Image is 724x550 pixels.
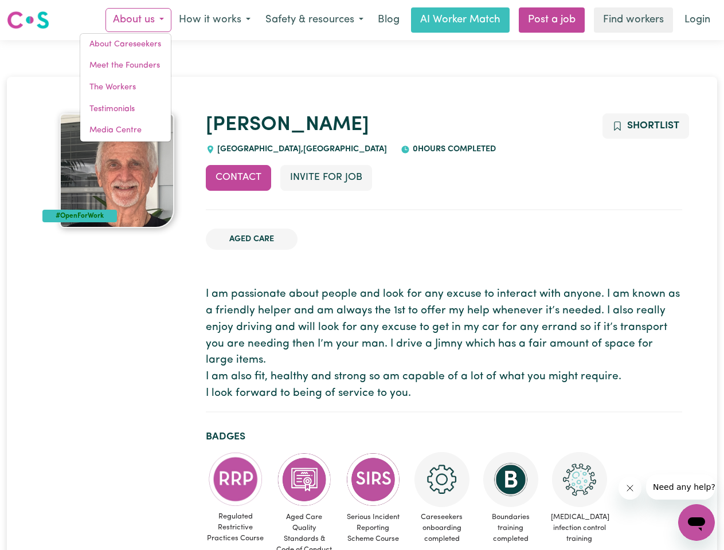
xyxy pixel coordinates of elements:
[206,286,682,402] p: I am passionate about people and look for any excuse to interact with anyone. I am known as a fri...
[481,507,541,549] span: Boundaries training completed
[7,8,69,17] span: Need any help?
[80,34,171,56] a: About Careseekers
[627,121,679,131] span: Shortlist
[208,452,263,506] img: CS Academy: Regulated Restrictive Practices course completed
[280,165,372,190] button: Invite for Job
[80,99,171,120] a: Testimonials
[646,474,715,500] iframe: Message from company
[215,145,388,154] span: [GEOGRAPHIC_DATA] , [GEOGRAPHIC_DATA]
[619,477,641,500] iframe: Close message
[410,145,496,154] span: 0 hours completed
[105,8,171,32] button: About us
[171,8,258,32] button: How it works
[371,7,406,33] a: Blog
[602,113,689,139] button: Add to shortlist
[346,452,401,507] img: CS Academy: Serious Incident Reporting Scheme course completed
[206,229,298,250] li: Aged Care
[60,113,174,228] img: Kenneth
[80,55,171,77] a: Meet the Founders
[678,7,717,33] a: Login
[42,210,118,222] div: #OpenForWork
[80,77,171,99] a: The Workers
[343,507,403,549] span: Serious Incident Reporting Scheme Course
[206,165,271,190] button: Contact
[678,504,715,541] iframe: Button to launch messaging window
[519,7,585,33] a: Post a job
[412,507,472,549] span: Careseekers onboarding completed
[277,452,332,507] img: CS Academy: Aged Care Quality Standards & Code of Conduct course completed
[80,120,171,142] a: Media Centre
[483,452,538,507] img: CS Academy: Boundaries in care and support work course completed
[7,7,49,33] a: Careseekers logo
[258,8,371,32] button: Safety & resources
[411,7,510,33] a: AI Worker Match
[594,7,673,33] a: Find workers
[550,507,609,549] span: [MEDICAL_DATA] infection control training
[7,10,49,30] img: Careseekers logo
[206,115,369,135] a: [PERSON_NAME]
[42,113,192,228] a: Kenneth's profile picture'#OpenForWork
[552,452,607,507] img: CS Academy: COVID-19 Infection Control Training course completed
[414,452,469,507] img: CS Academy: Careseekers Onboarding course completed
[80,33,171,142] div: About us
[206,431,682,443] h2: Badges
[206,506,265,549] span: Regulated Restrictive Practices Course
